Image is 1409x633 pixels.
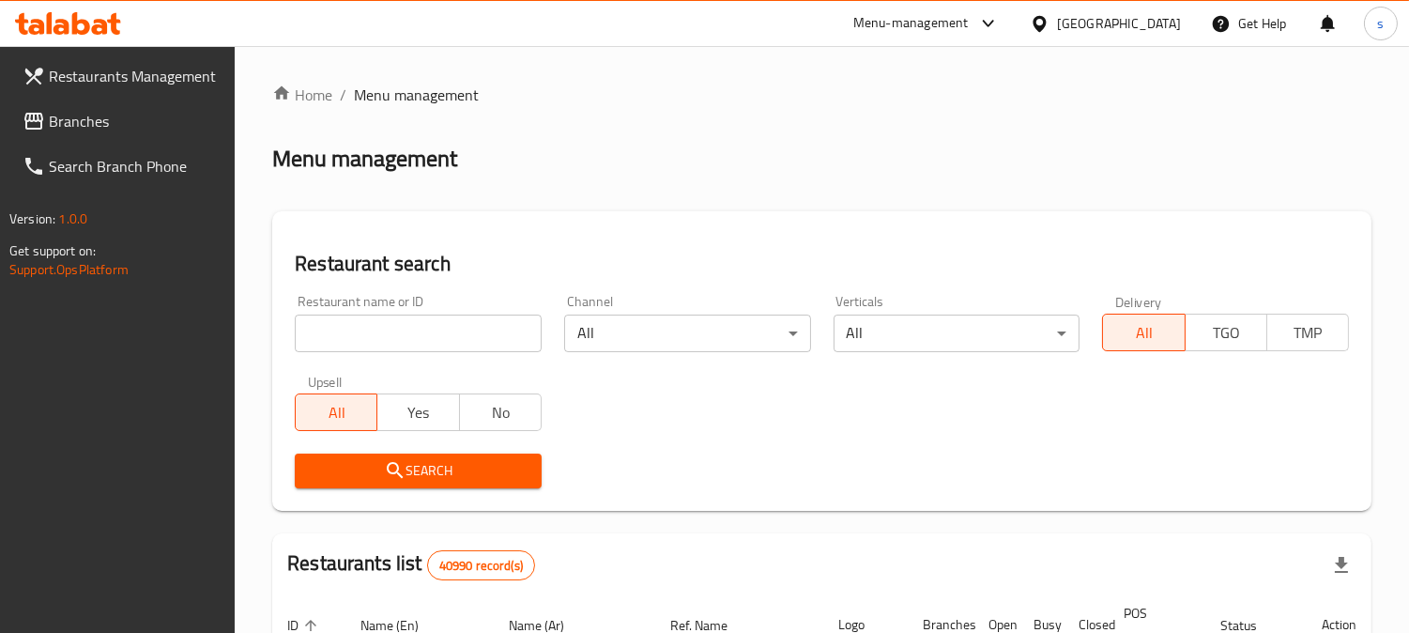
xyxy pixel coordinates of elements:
span: 1.0.0 [58,207,87,231]
input: Search for restaurant name or ID.. [295,315,542,352]
span: Branches [49,110,221,132]
a: Branches [8,99,236,144]
nav: breadcrumb [272,84,1371,106]
span: s [1377,13,1384,34]
button: TMP [1266,314,1349,351]
span: All [1110,319,1177,347]
div: All [564,315,811,352]
span: Restaurants Management [49,65,221,87]
button: Yes [376,394,459,431]
div: Menu-management [853,12,969,35]
button: All [295,394,377,431]
div: Total records count [427,550,535,580]
span: Search [310,459,527,483]
label: Delivery [1115,295,1162,308]
button: All [1102,314,1185,351]
span: Yes [385,399,452,426]
a: Restaurants Management [8,54,236,99]
div: Export file [1319,543,1364,588]
li: / [340,84,346,106]
h2: Restaurants list [287,549,535,580]
span: 40990 record(s) [428,557,534,575]
span: TGO [1193,319,1260,347]
a: Search Branch Phone [8,144,236,189]
h2: Menu management [272,144,457,174]
span: No [467,399,534,426]
span: Menu management [354,84,479,106]
span: Version: [9,207,55,231]
span: TMP [1275,319,1341,347]
a: Home [272,84,332,106]
span: Get support on: [9,239,96,263]
a: Support.OpsPlatform [9,257,129,282]
div: [GEOGRAPHIC_DATA] [1057,13,1181,34]
h2: Restaurant search [295,250,1349,278]
span: All [303,399,370,426]
button: TGO [1185,314,1267,351]
button: No [459,394,542,431]
div: All [834,315,1080,352]
button: Search [295,454,542,488]
label: Upsell [308,375,343,388]
span: Search Branch Phone [49,155,221,178]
